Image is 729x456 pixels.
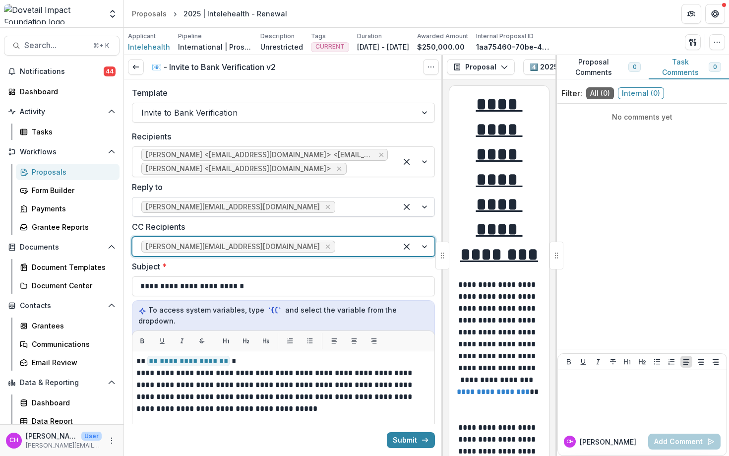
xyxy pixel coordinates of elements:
[174,333,190,349] button: Italic
[26,441,102,450] p: [PERSON_NAME][EMAIL_ADDRESS][DOMAIN_NAME]
[399,199,415,215] div: Clear selected options
[9,437,18,444] div: Courtney Eker Hardy
[4,4,102,24] img: Dovetail Impact Foundation logo
[618,87,664,99] span: Internal ( 0 )
[710,356,722,368] button: Align Right
[399,239,415,255] div: Clear selected options
[146,243,320,251] span: [PERSON_NAME][EMAIL_ADDRESS][DOMAIN_NAME]
[666,356,677,368] button: Ordered List
[323,202,333,212] div: Remove courtney@dovetailimpact.org
[260,42,303,52] p: Unrestricted
[128,6,291,21] nav: breadcrumb
[32,280,112,291] div: Document Center
[128,42,170,52] span: Intelehealth
[4,298,120,314] button: Open Contacts
[315,43,345,50] span: CURRENT
[134,333,150,349] button: Bold
[577,356,589,368] button: Underline
[128,6,171,21] a: Proposals
[621,356,633,368] button: Heading 1
[377,150,385,160] div: Remove Neha Verma <neha@intelehealth.org> <neha@intelehealth.org>
[32,222,112,232] div: Grantee Reports
[16,318,120,334] a: Grantees
[32,321,112,331] div: Grantees
[106,435,118,447] button: More
[417,32,468,41] p: Awarded Amount
[20,86,112,97] div: Dashboard
[282,333,298,349] button: List
[681,4,701,24] button: Partners
[16,124,120,140] a: Tasks
[32,416,112,426] div: Data Report
[695,356,707,368] button: Align Center
[633,64,636,70] span: 0
[705,4,725,24] button: Get Help
[132,130,429,142] label: Recipients
[20,302,104,310] span: Contacts
[423,59,439,75] button: Options
[447,59,515,75] button: Proposal
[132,261,429,272] label: Subject
[32,127,112,137] div: Tasks
[266,305,283,316] code: `{{`
[4,64,120,79] button: Notifications44
[4,239,120,255] button: Open Documents
[16,164,120,180] a: Proposals
[24,41,87,50] span: Search...
[387,432,435,448] button: Submit
[81,432,102,441] p: User
[146,165,331,173] span: [PERSON_NAME] <[EMAIL_ADDRESS][DOMAIN_NAME]>
[561,87,582,99] p: Filter:
[592,356,604,368] button: Italicize
[555,55,649,79] button: Proposal Comments
[16,413,120,429] a: Data Report
[586,87,614,99] span: All ( 0 )
[326,333,342,349] button: Align left
[20,243,104,252] span: Documents
[132,8,167,19] div: Proposals
[680,356,692,368] button: Align Left
[16,200,120,217] a: Payments
[4,375,120,391] button: Open Data & Reporting
[357,32,382,41] p: Duration
[132,221,429,233] label: CC Recipients
[138,305,428,326] p: To access system variables, type and select the variable from the dropdown.
[20,148,104,156] span: Workflows
[32,203,112,214] div: Payments
[563,356,575,368] button: Bold
[16,354,120,371] a: Email Review
[128,32,156,41] p: Applicant
[106,4,120,24] button: Open entity switcher
[561,112,723,122] p: No comments yet
[32,185,112,195] div: Form Builder
[238,333,254,349] button: H2
[152,63,276,72] h3: 📧 - Invite to Bank Verification v2
[346,333,362,349] button: Align center
[4,144,120,160] button: Open Workflows
[32,397,112,408] div: Dashboard
[16,394,120,411] a: Dashboard
[607,356,619,368] button: Strike
[648,434,721,450] button: Add Comment
[194,333,210,349] button: Strikethrough
[16,336,120,352] a: Communications
[26,431,77,441] p: [PERSON_NAME] [PERSON_NAME]
[302,333,318,349] button: List
[334,164,344,174] div: Remove Rishi Kapur <rishi@intelehealth.org>
[4,36,120,56] button: Search...
[154,333,170,349] button: Underline
[366,333,382,349] button: Align right
[146,151,374,159] span: [PERSON_NAME] <[EMAIL_ADDRESS][DOMAIN_NAME]> <[EMAIL_ADDRESS][DOMAIN_NAME]>
[258,333,274,349] button: H3
[260,32,295,41] p: Description
[132,181,429,193] label: Reply to
[132,87,429,99] label: Template
[32,339,112,349] div: Communications
[16,182,120,198] a: Form Builder
[178,42,252,52] p: International | Prospects Pipeline
[178,32,202,41] p: Pipeline
[20,379,104,387] span: Data & Reporting
[357,42,409,52] p: [DATE] - [DATE]
[91,40,111,51] div: ⌘ + K
[16,259,120,275] a: Document Templates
